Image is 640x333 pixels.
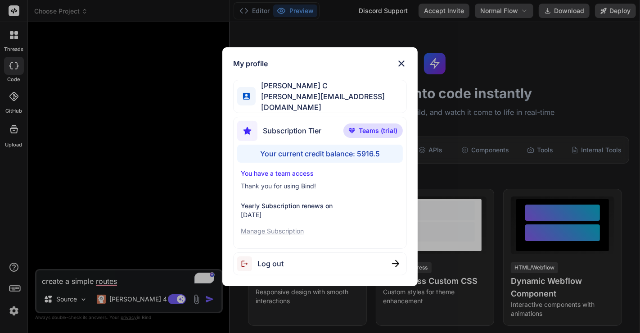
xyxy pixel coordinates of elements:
span: Teams (trial) [359,126,397,135]
img: close [396,58,407,69]
img: premium [349,128,355,133]
p: Manage Subscription [241,227,400,236]
span: Log out [257,258,284,269]
img: logout [237,256,257,271]
div: Your current credit balance: 5916.5 [237,145,403,163]
h1: My profile [233,58,268,69]
span: Subscription Tier [263,125,321,136]
span: [PERSON_NAME] C [256,80,407,91]
span: [PERSON_NAME][EMAIL_ADDRESS][DOMAIN_NAME] [256,91,407,113]
img: close [392,260,399,267]
p: You have a team access [241,169,400,178]
img: subscription [237,121,257,141]
img: profile [243,93,250,100]
p: Thank you for using Bind! [241,182,400,191]
p: Yearly Subscription renews on [241,201,400,210]
p: [DATE] [241,210,400,219]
